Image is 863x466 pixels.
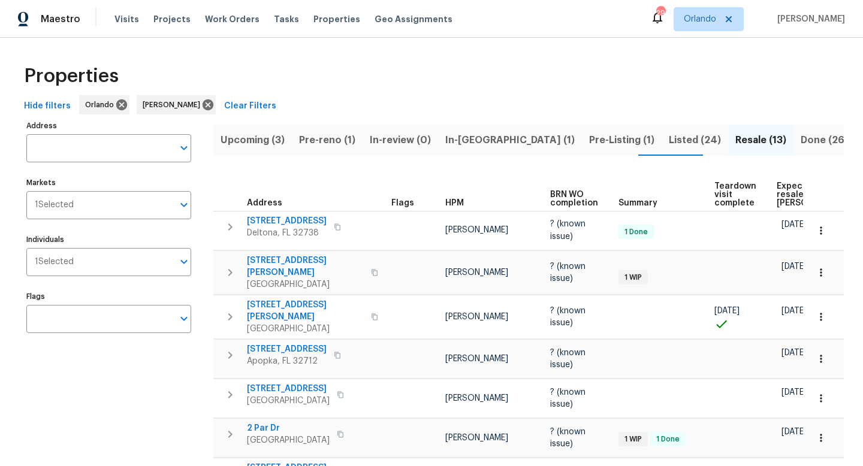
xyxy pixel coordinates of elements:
[224,99,276,114] span: Clear Filters
[375,13,452,25] span: Geo Assignments
[247,215,327,227] span: [STREET_ADDRESS]
[781,262,807,271] span: [DATE]
[550,190,598,207] span: BRN WO completion
[781,388,807,397] span: [DATE]
[445,355,508,363] span: [PERSON_NAME]
[26,293,191,300] label: Flags
[313,13,360,25] span: Properties
[205,13,259,25] span: Work Orders
[176,140,192,156] button: Open
[391,199,414,207] span: Flags
[247,227,327,239] span: Deltona, FL 32738
[137,95,216,114] div: [PERSON_NAME]
[176,196,192,213] button: Open
[143,99,205,111] span: [PERSON_NAME]
[247,323,364,335] span: [GEOGRAPHIC_DATA]
[35,257,74,267] span: 1 Selected
[618,199,657,207] span: Summary
[781,428,807,436] span: [DATE]
[247,299,364,323] span: [STREET_ADDRESS][PERSON_NAME]
[620,227,653,237] span: 1 Done
[24,70,119,82] span: Properties
[247,383,330,395] span: [STREET_ADDRESS]
[669,132,721,149] span: Listed (24)
[247,343,327,355] span: [STREET_ADDRESS]
[247,279,364,291] span: [GEOGRAPHIC_DATA]
[247,199,282,207] span: Address
[589,132,654,149] span: Pre-Listing (1)
[79,95,129,114] div: Orlando
[684,13,716,25] span: Orlando
[247,422,330,434] span: 2 Par Dr
[247,255,364,279] span: [STREET_ADDRESS][PERSON_NAME]
[35,200,74,210] span: 1 Selected
[221,132,285,149] span: Upcoming (3)
[550,307,586,327] span: ? (known issue)
[41,13,80,25] span: Maestro
[550,262,586,283] span: ? (known issue)
[714,307,740,315] span: [DATE]
[801,132,855,149] span: Done (266)
[445,394,508,403] span: [PERSON_NAME]
[773,13,845,25] span: [PERSON_NAME]
[781,220,807,229] span: [DATE]
[445,226,508,234] span: [PERSON_NAME]
[114,13,139,25] span: Visits
[445,199,464,207] span: HPM
[550,220,586,240] span: ? (known issue)
[219,95,281,117] button: Clear Filters
[550,349,586,369] span: ? (known issue)
[247,395,330,407] span: [GEOGRAPHIC_DATA]
[620,434,647,444] span: 1 WIP
[176,310,192,327] button: Open
[299,132,355,149] span: Pre-reno (1)
[153,13,191,25] span: Projects
[26,122,191,129] label: Address
[781,349,807,357] span: [DATE]
[777,182,844,207] span: Expected resale [PERSON_NAME]
[445,313,508,321] span: [PERSON_NAME]
[550,388,586,408] span: ? (known issue)
[274,15,299,23] span: Tasks
[620,273,647,283] span: 1 WIP
[781,307,807,315] span: [DATE]
[714,182,756,207] span: Teardown visit complete
[247,434,330,446] span: [GEOGRAPHIC_DATA]
[445,268,508,277] span: [PERSON_NAME]
[550,428,586,448] span: ? (known issue)
[19,95,76,117] button: Hide filters
[176,253,192,270] button: Open
[26,179,191,186] label: Markets
[370,132,431,149] span: In-review (0)
[445,132,575,149] span: In-[GEOGRAPHIC_DATA] (1)
[445,434,508,442] span: [PERSON_NAME]
[26,236,191,243] label: Individuals
[651,434,684,444] span: 1 Done
[85,99,119,111] span: Orlando
[656,7,665,19] div: 29
[735,132,786,149] span: Resale (13)
[24,99,71,114] span: Hide filters
[247,355,327,367] span: Apopka, FL 32712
